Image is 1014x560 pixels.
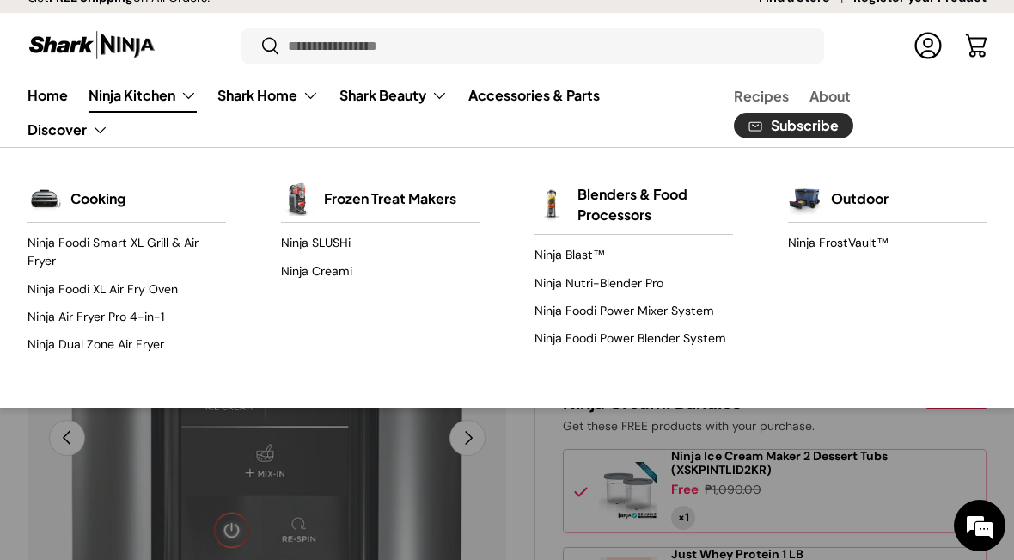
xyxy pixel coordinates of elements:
[78,78,207,113] summary: Ninja Kitchen
[81,88,261,110] div: Chat with us now
[27,78,693,147] nav: Primary
[329,78,458,113] summary: Shark Beauty
[27,28,156,62] img: Shark Ninja Philippines
[27,78,68,112] a: Home
[734,113,853,139] a: Subscribe
[809,79,851,113] a: About
[17,113,119,147] summary: Discover
[468,78,600,112] a: Accessories & Parts
[693,78,987,147] nav: Secondary
[207,78,329,113] summary: Shark Home
[100,167,237,341] span: We're online!
[734,79,789,113] a: Recipes
[771,119,839,132] span: Subscribe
